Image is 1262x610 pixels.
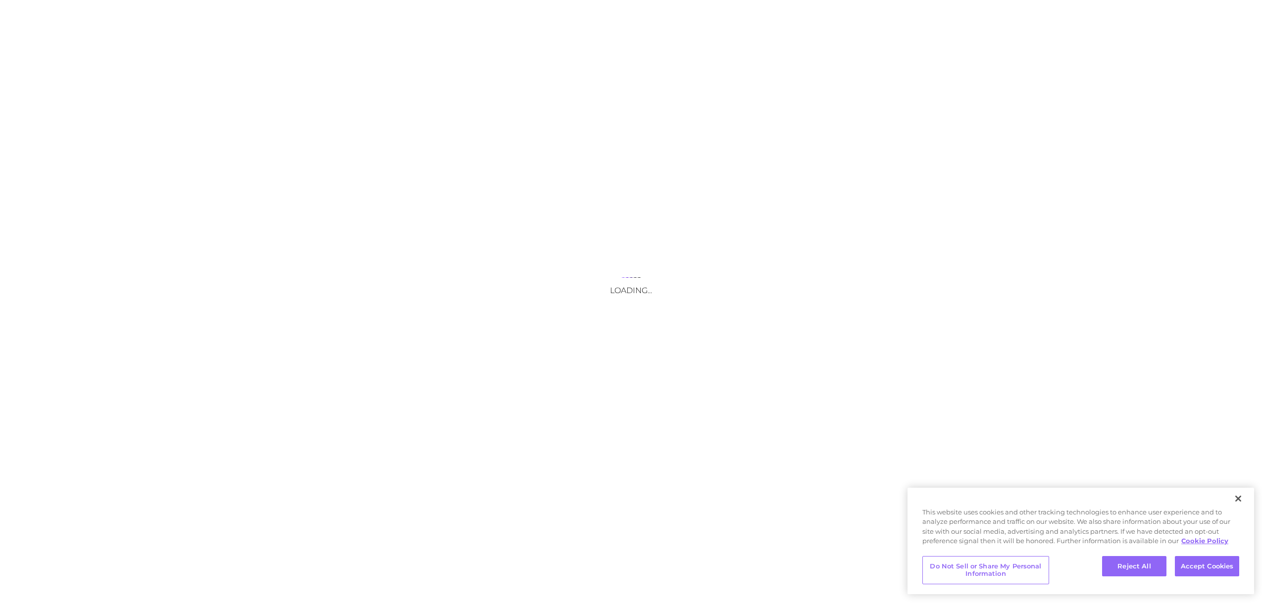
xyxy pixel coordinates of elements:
div: Cookie banner [908,488,1254,594]
button: Accept Cookies [1175,556,1239,577]
h3: Loading... [532,286,730,295]
button: Close [1227,488,1249,509]
button: Reject All [1102,556,1166,577]
div: Privacy [908,488,1254,594]
a: More information about your privacy, opens in a new tab [1181,537,1228,545]
div: This website uses cookies and other tracking technologies to enhance user experience and to analy... [908,508,1254,551]
button: Do Not Sell or Share My Personal Information, Opens the preference center dialog [922,556,1049,584]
